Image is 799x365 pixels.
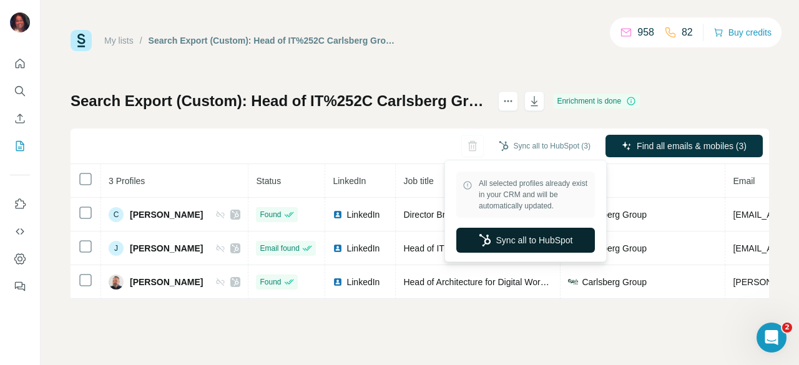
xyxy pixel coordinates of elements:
img: Avatar [10,12,30,32]
p: 958 [637,25,654,40]
span: LinkedIn [346,208,380,221]
span: Head of Architecture for Digital Workplace and Infrastructure [403,277,636,287]
span: LinkedIn [346,242,380,255]
span: Found [260,276,281,288]
div: Enrichment is done [553,94,640,109]
button: Buy credits [713,24,772,41]
img: company-logo [568,277,578,287]
span: All selected profiles already exist in your CRM and will be automatically updated. [479,178,589,212]
h1: Search Export (Custom): Head of IT%252C Carlsberg Group - [DATE] 13:17 [71,91,487,111]
a: My lists [104,36,134,46]
img: LinkedIn logo [333,277,343,287]
span: [PERSON_NAME] [130,208,203,221]
button: Sync all to HubSpot [456,228,595,253]
span: LinkedIn [346,276,380,288]
span: Head of IT Delivery - Strategic Initiatives [403,243,559,253]
div: C [109,207,124,222]
li: / [140,34,142,47]
button: Enrich CSV [10,107,30,130]
span: Carlsberg Group [582,208,647,221]
span: 3 Profiles [109,176,145,186]
span: Found [260,209,281,220]
button: Sync all to HubSpot (3) [490,137,599,155]
span: Email [733,176,755,186]
span: Find all emails & mobiles (3) [637,140,747,152]
span: [PERSON_NAME] [130,242,203,255]
span: Carlsberg Group [582,276,647,288]
iframe: Intercom live chat [757,323,787,353]
button: Dashboard [10,248,30,270]
p: 82 [682,25,693,40]
span: Job title [403,176,433,186]
span: Email found [260,243,299,254]
img: Surfe Logo [71,30,92,51]
span: Director Brewery OT Security [403,210,517,220]
div: J [109,241,124,256]
div: Search Export (Custom): Head of IT%252C Carlsberg Group - [DATE] 13:17 [149,34,396,47]
img: LinkedIn logo [333,243,343,253]
span: 2 [782,323,792,333]
button: Feedback [10,275,30,298]
span: Carlsberg Group [582,242,647,255]
button: My lists [10,135,30,157]
button: Search [10,80,30,102]
span: Status [256,176,281,186]
button: Find all emails & mobiles (3) [605,135,763,157]
img: LinkedIn logo [333,210,343,220]
span: [PERSON_NAME] [130,276,203,288]
button: Quick start [10,52,30,75]
img: Avatar [109,275,124,290]
button: actions [498,91,518,111]
span: LinkedIn [333,176,366,186]
button: Use Surfe on LinkedIn [10,193,30,215]
button: Use Surfe API [10,220,30,243]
